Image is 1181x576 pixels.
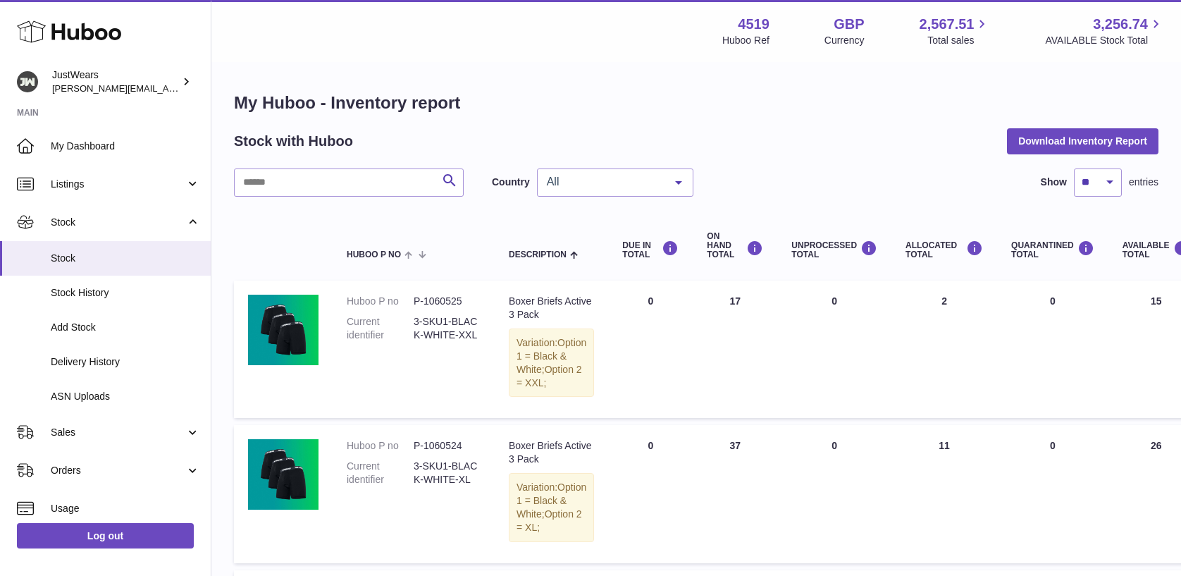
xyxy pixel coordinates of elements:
[51,286,200,300] span: Stock History
[51,502,200,515] span: Usage
[1045,15,1164,47] a: 3,256.74 AVAILABLE Stock Total
[920,15,991,47] a: 2,567.51 Total sales
[51,390,200,403] span: ASN Uploads
[517,337,586,375] span: Option 1 = Black & White;
[347,250,401,259] span: Huboo P no
[517,364,582,388] span: Option 2 = XXL;
[509,439,594,466] div: Boxer Briefs Active 3 Pack
[509,295,594,321] div: Boxer Briefs Active 3 Pack
[52,82,283,94] span: [PERSON_NAME][EMAIL_ADDRESS][DOMAIN_NAME]
[517,482,586,520] span: Option 1 = Black & White;
[1129,176,1158,189] span: entries
[608,425,693,563] td: 0
[51,464,185,477] span: Orders
[347,315,414,342] dt: Current identifier
[722,34,769,47] div: Huboo Ref
[1050,440,1056,451] span: 0
[51,178,185,191] span: Listings
[509,250,567,259] span: Description
[52,68,179,95] div: JustWears
[693,425,777,563] td: 37
[707,232,763,260] div: ON HAND Total
[777,425,891,563] td: 0
[891,425,997,563] td: 11
[248,295,319,365] img: product image
[517,508,582,533] span: Option 2 = XL;
[1007,128,1158,154] button: Download Inventory Report
[347,439,414,453] dt: Huboo P no
[834,15,864,34] strong: GBP
[51,321,200,334] span: Add Stock
[608,281,693,418] td: 0
[51,426,185,439] span: Sales
[777,281,891,418] td: 0
[791,240,877,259] div: UNPROCESSED Total
[543,175,664,189] span: All
[920,15,975,34] span: 2,567.51
[347,295,414,308] dt: Huboo P no
[1011,240,1094,259] div: QUARANTINED Total
[414,460,481,486] dd: 3-SKU1-BLACK-WHITE-XL
[17,523,194,549] a: Log out
[693,281,777,418] td: 17
[17,71,38,92] img: josh@just-wears.com
[509,329,594,398] div: Variation:
[492,176,530,189] label: Country
[905,240,983,259] div: ALLOCATED Total
[414,315,481,342] dd: 3-SKU1-BLACK-WHITE-XXL
[248,439,319,510] img: product image
[891,281,997,418] td: 2
[1050,295,1056,307] span: 0
[414,295,481,308] dd: P-1060525
[347,460,414,486] dt: Current identifier
[414,439,481,453] dd: P-1060524
[234,132,353,151] h2: Stock with Huboo
[622,240,679,259] div: DUE IN TOTAL
[738,15,769,34] strong: 4519
[51,355,200,369] span: Delivery History
[234,92,1158,114] h1: My Huboo - Inventory report
[1093,15,1148,34] span: 3,256.74
[509,473,594,542] div: Variation:
[51,252,200,265] span: Stock
[824,34,865,47] div: Currency
[1041,176,1067,189] label: Show
[51,216,185,229] span: Stock
[51,140,200,153] span: My Dashboard
[1045,34,1164,47] span: AVAILABLE Stock Total
[927,34,990,47] span: Total sales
